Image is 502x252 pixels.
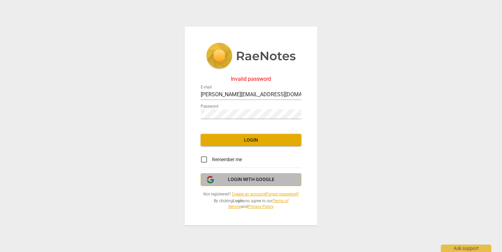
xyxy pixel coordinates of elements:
label: E-mail [201,85,212,89]
span: By clicking you agree to our and . [201,198,301,209]
span: Login [206,137,296,144]
a: Terms of Service [228,199,289,209]
button: Login [201,134,301,146]
span: Remember me [212,156,242,163]
span: Login with Google [228,176,274,183]
a: Create an account [232,192,265,196]
img: 5ac2273c67554f335776073100b6d88f.svg [206,43,296,70]
a: Forgot password? [266,192,299,196]
span: Not registered? | [201,191,301,197]
div: Invalid password [201,76,301,82]
div: Ask support [441,245,491,252]
button: Login with Google [201,173,301,186]
a: Privacy Policy [248,204,273,209]
b: Login [233,199,243,203]
label: Password [201,105,218,109]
